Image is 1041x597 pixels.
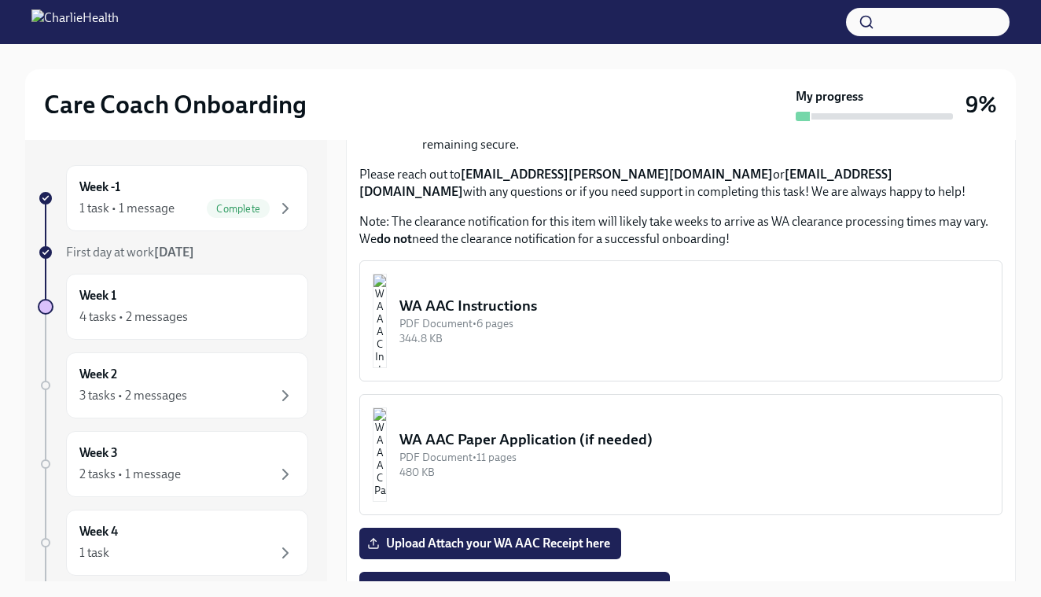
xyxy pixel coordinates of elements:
[79,366,117,383] h6: Week 2
[79,444,118,462] h6: Week 3
[79,179,120,196] h6: Week -1
[38,510,308,576] a: Week 41 task
[359,260,1002,381] button: WA AAC InstructionsPDF Document•6 pages344.8 KB
[66,245,194,260] span: First day at work
[31,9,119,35] img: CharlieHealth
[38,165,308,231] a: Week -11 task • 1 messageComplete
[399,465,989,480] div: 480 KB
[399,331,989,346] div: 344.8 KB
[38,274,308,340] a: Week 14 tasks • 2 messages
[38,352,308,418] a: Week 23 tasks • 2 messages
[370,580,659,595] span: I've completed the WA Agency Affiliated Registration
[359,213,1002,248] p: Note: The clearance notification for this item will likely take weeks to arrive as WA clearance p...
[79,544,109,562] div: 1 task
[79,287,116,304] h6: Week 1
[79,200,175,217] div: 1 task • 1 message
[377,231,412,246] strong: do not
[399,450,989,465] div: PDF Document • 11 pages
[38,244,308,261] a: First day at work[DATE]
[79,308,188,326] div: 4 tasks • 2 messages
[370,536,610,551] span: Upload Attach your WA AAC Receipt here
[207,203,270,215] span: Complete
[399,296,989,316] div: WA AAC Instructions
[359,167,892,199] strong: [EMAIL_ADDRESS][DOMAIN_NAME]
[373,407,387,502] img: WA AAC Paper Application (if needed)
[399,429,989,450] div: WA AAC Paper Application (if needed)
[966,90,997,119] h3: 9%
[79,523,118,540] h6: Week 4
[38,431,308,497] a: Week 32 tasks • 1 message
[154,245,194,260] strong: [DATE]
[44,89,307,120] h2: Care Coach Onboarding
[796,88,863,105] strong: My progress
[399,316,989,331] div: PDF Document • 6 pages
[79,466,181,483] div: 2 tasks • 1 message
[461,167,773,182] strong: [EMAIL_ADDRESS][PERSON_NAME][DOMAIN_NAME]
[359,166,1002,201] p: Please reach out to or with any questions or if you need support in completing this task! We are ...
[359,394,1002,515] button: WA AAC Paper Application (if needed)PDF Document•11 pages480 KB
[373,274,387,368] img: WA AAC Instructions
[359,528,621,559] label: Upload Attach your WA AAC Receipt here
[79,387,187,404] div: 3 tasks • 2 messages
